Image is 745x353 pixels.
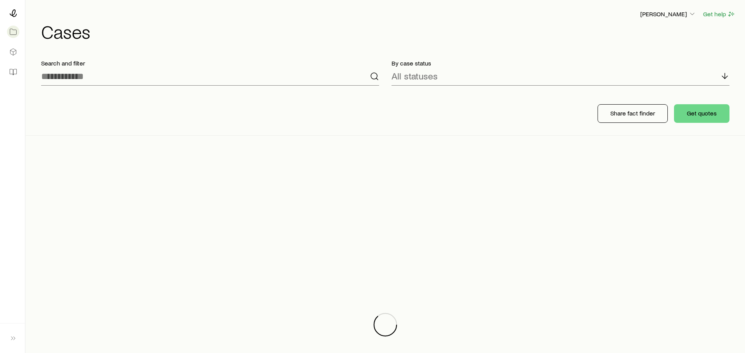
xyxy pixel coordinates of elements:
[41,22,736,41] h1: Cases
[41,59,379,67] p: Search and filter
[610,109,655,117] p: Share fact finder
[598,104,668,123] button: Share fact finder
[392,71,438,81] p: All statuses
[392,59,729,67] p: By case status
[703,10,736,19] button: Get help
[640,10,696,19] button: [PERSON_NAME]
[640,10,696,18] p: [PERSON_NAME]
[674,104,729,123] button: Get quotes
